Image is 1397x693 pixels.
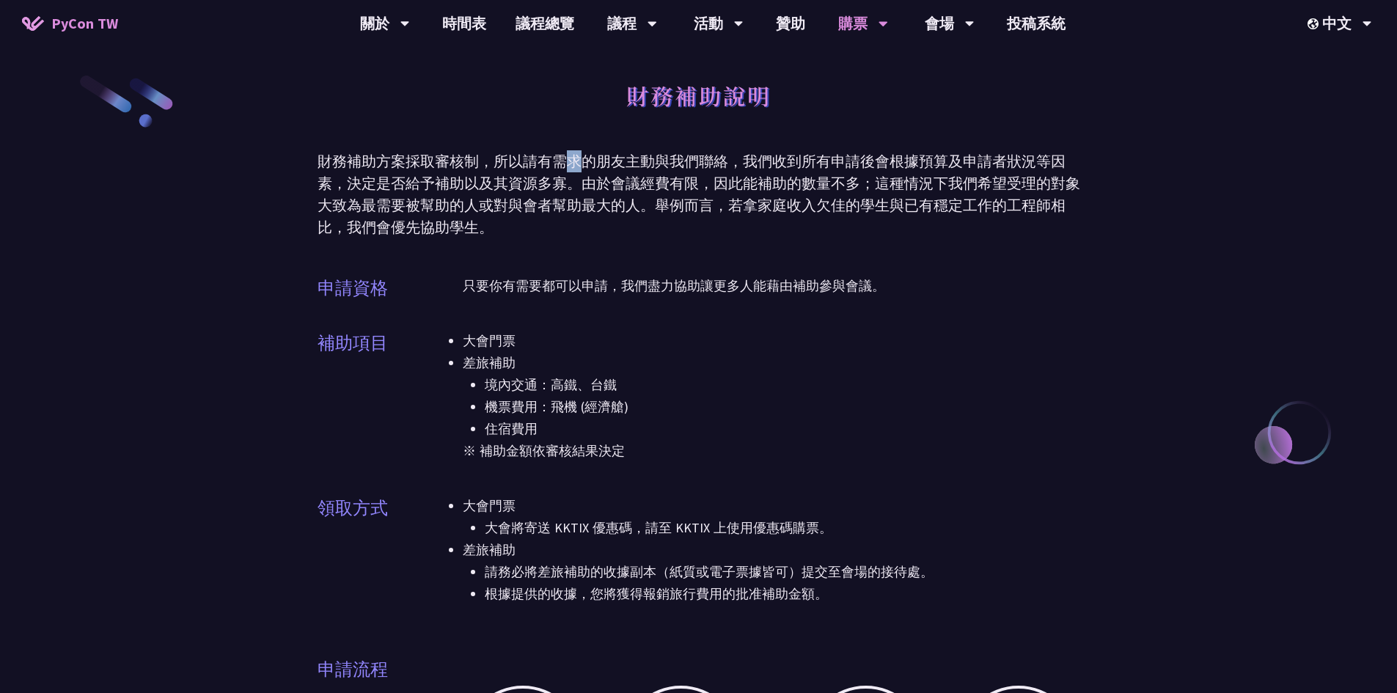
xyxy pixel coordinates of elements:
[463,440,1080,462] p: ※ 補助金額依審核結果決定
[318,330,388,356] p: 補助項目
[485,561,1080,583] li: 請務必將差旅補助的收據副本（紙質或電子票據皆可）提交至會場的接待處。
[485,418,1080,440] li: 住宿費用
[463,330,1080,352] li: 大會門票
[318,656,388,683] p: 申請流程
[463,539,1080,605] li: 差旅補助
[7,5,133,42] a: PyCon TW
[1308,18,1322,29] img: Locale Icon
[22,16,44,31] img: Home icon of PyCon TW 2025
[485,396,1080,418] li: 機票費用：飛機 (經濟艙)
[463,495,1080,539] li: 大會門票
[485,374,1080,396] li: 境內交通：高鐵、台鐵
[318,275,388,301] p: 申請資格
[318,495,388,521] p: 領取方式
[485,583,1080,605] li: 根據提供的收據，您將獲得報銷旅行費用的批准補助金額。
[485,517,1080,539] li: 大會將寄送 KKTIX 優惠碼，請至 KKTIX 上使用優惠碼購票。
[463,275,1080,297] p: 只要你有需要都可以申請，我們盡力協助讓更多人能藉由補助參與會議。
[51,12,118,34] span: PyCon TW
[626,73,771,117] h1: 財務補助說明
[463,352,1080,440] li: 差旅補助
[318,150,1080,238] div: 財務補助方案採取審核制，所以請有需求的朋友主動與我們聯絡，我們收到所有申請後會根據預算及申請者狀況等因素，決定是否給予補助以及其資源多寡。由於會議經費有限，因此能補助的數量不多；這種情況下我們希...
